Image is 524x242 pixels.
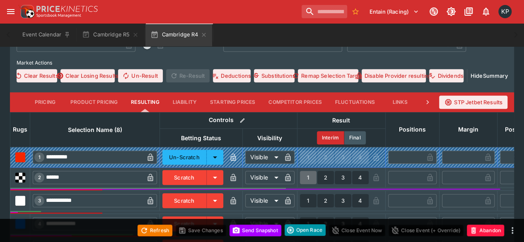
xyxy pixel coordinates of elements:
[59,125,131,135] span: Selection Name (8)
[245,194,281,207] div: Visible
[461,4,476,19] button: Documentation
[302,5,347,18] input: search
[419,92,465,112] button: Price Limits
[317,131,344,144] button: Interim
[317,217,334,230] button: 2
[145,23,212,46] button: Cambridge R4
[352,194,369,207] button: 4
[160,112,297,128] th: Controls
[365,5,424,18] button: Select Tenant
[317,171,334,184] button: 2
[36,175,43,180] span: 2
[162,193,207,208] button: Scratch
[203,92,262,112] button: Starting Prices
[496,2,514,21] button: Kedar Pandit
[229,225,281,236] button: Send Snapshot
[166,69,210,82] span: Re-Result
[300,194,316,207] button: 1
[382,92,419,112] button: Links
[385,112,439,147] th: Positions
[335,217,351,230] button: 3
[245,171,281,184] div: Visible
[317,194,334,207] button: 2
[77,23,144,46] button: Cambridge R5
[64,92,124,112] button: Product Pricing
[254,69,295,82] button: Substitutions
[166,92,203,112] button: Liability
[162,170,207,185] button: Scratch
[298,69,358,82] button: Remap Selection Target
[60,69,115,82] button: Clear Losing Results
[118,69,162,82] button: Un-Result
[439,96,507,109] button: STP Jetbet Results
[352,217,369,230] button: 4
[362,69,426,82] button: Disable Provider resulting
[471,69,507,82] button: HideSummary
[426,4,441,19] button: Connected to PK
[245,217,281,230] div: Visible
[237,115,248,126] button: Bulk edit
[300,171,316,184] button: 1
[335,171,351,184] button: 3
[344,131,366,144] button: Final
[285,224,326,236] div: split button
[37,154,42,160] span: 1
[245,151,281,164] div: Visible
[172,133,230,143] span: Betting Status
[17,57,507,69] label: Market Actions
[17,69,57,82] button: Clear Results
[3,4,18,19] button: open drawer
[36,14,81,17] img: Sportsbook Management
[467,225,504,234] span: Mark an event as closed and abandoned.
[262,92,328,112] button: Competitor Prices
[297,112,385,128] th: Result
[285,224,326,236] button: Open Race
[467,225,504,236] button: Abandon
[498,5,512,18] div: Kedar Pandit
[162,150,207,165] button: Un-Scratch
[124,92,166,112] button: Resulting
[335,194,351,207] button: 3
[248,133,291,143] span: Visibility
[36,198,43,204] span: 3
[18,3,35,20] img: PriceKinetics Logo
[10,112,30,147] th: Rugs
[439,112,497,147] th: Margin
[300,217,316,230] button: 1
[138,225,172,236] button: Refresh
[36,6,98,12] img: PriceKinetics
[444,4,459,19] button: Toggle light/dark mode
[478,4,493,19] button: Notifications
[349,5,362,18] button: No Bookmarks
[328,92,382,112] button: Fluctuations
[162,216,207,231] button: Scratch
[213,69,251,82] button: Deductions
[429,69,464,82] button: Dividends
[352,171,369,184] button: 4
[17,23,75,46] button: Event Calendar
[507,225,517,235] button: more
[27,92,64,112] button: Pricing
